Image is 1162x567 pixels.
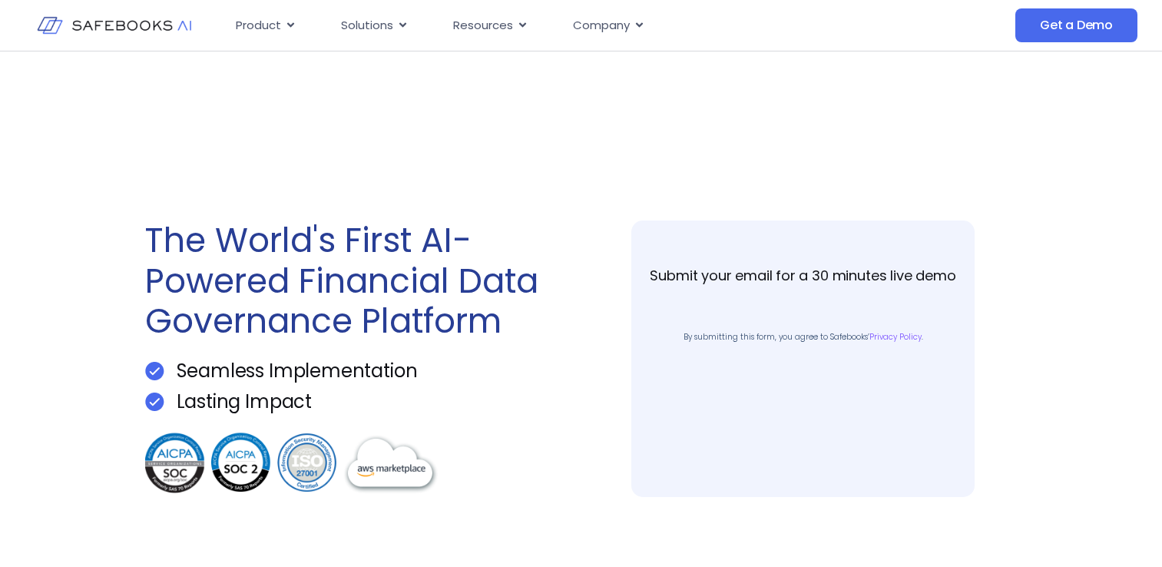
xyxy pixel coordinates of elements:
p: By submitting this form, you agree to Safebooks’ . [666,331,940,343]
span: Product [236,17,281,35]
span: Solutions [341,17,393,35]
span: Get a Demo [1040,18,1113,33]
div: Menu Toggle [223,11,884,41]
h1: The World's First AI-Powered Financial Data Governance Platform [145,220,574,342]
p: Lasting Impact [177,393,312,411]
p: Seamless Implementation [177,362,418,380]
img: Get a Demo 3 [145,430,441,496]
span: Resources [453,17,513,35]
a: Privacy Policy [869,331,922,343]
span: Company [573,17,630,35]
nav: Menu [223,11,884,41]
img: Get a Demo 1 [145,393,164,411]
a: Get a Demo [1015,8,1137,42]
strong: Submit your email for a 30 minutes live demo [650,266,955,285]
img: Get a Demo 1 [145,362,164,380]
